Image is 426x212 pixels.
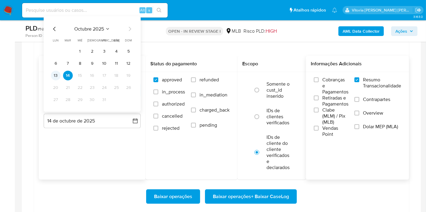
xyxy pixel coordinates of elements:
[226,28,241,34] div: MLB
[415,7,421,13] a: Sair
[395,26,407,36] span: Ações
[413,14,423,19] span: 3.163.0
[166,27,223,35] p: OPEN - IN REVIEW STAGE I
[22,6,168,14] input: Pesquise usuários ou casos...
[148,7,150,13] span: s
[140,7,145,13] span: Alt
[38,26,98,32] span: # N8ZTlDEq9KXN2gtg6l6OdbN3
[294,7,326,13] span: Atalhos rápidos
[332,8,337,13] a: Notificações
[25,33,42,38] b: Person ID
[352,7,413,13] p: vitoria.caldeira@mercadolivre.com
[338,26,384,36] button: AML Data Collector
[391,26,418,36] button: Ações
[243,28,277,34] span: Risco PLD:
[153,6,165,15] button: search-icon
[266,28,277,34] span: HIGH
[343,26,380,36] b: AML Data Collector
[43,33,112,38] a: 35517f452c63a430016cffe34cd34890
[25,23,38,33] b: PLD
